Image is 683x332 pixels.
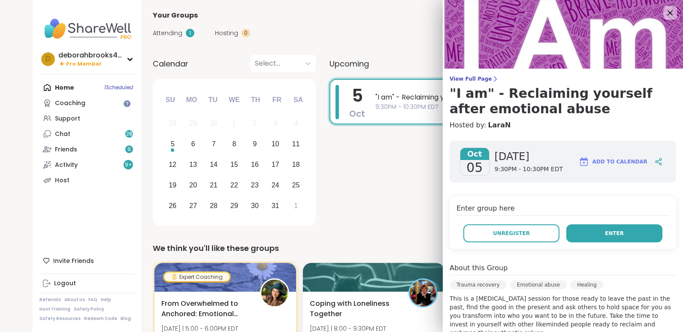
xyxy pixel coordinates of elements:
div: Choose Thursday, October 16th, 2025 [246,156,264,174]
a: Logout [39,276,135,291]
a: Chat28 [39,126,135,142]
a: Support [39,111,135,126]
div: Choose Tuesday, October 28th, 2025 [205,196,223,215]
div: Emotional abuse [510,281,567,289]
div: Choose Sunday, October 19th, 2025 [163,176,182,194]
div: Not available Thursday, October 2nd, 2025 [246,115,264,133]
div: 15 [230,159,238,170]
button: Enter [566,224,662,242]
a: Activity9+ [39,157,135,172]
div: 6 [191,138,195,150]
div: Choose Tuesday, October 21st, 2025 [205,176,223,194]
h4: Enter group here [456,203,669,216]
a: Friends9 [39,142,135,157]
span: Oct [349,108,365,120]
button: Unregister [463,224,559,242]
img: TiffanyVL [261,280,288,306]
div: 22 [230,179,238,191]
span: Upcoming [329,58,369,69]
img: Judy [410,280,436,306]
div: 18 [292,159,300,170]
div: Healing [570,281,604,289]
div: Choose Saturday, October 18th, 2025 [287,156,305,174]
div: 21 [210,179,218,191]
span: d [45,54,51,65]
div: Sa [289,91,308,109]
a: Safety Policy [74,306,104,312]
div: 16 [251,159,259,170]
span: View Full Page [450,75,676,82]
div: Activity [55,161,78,169]
span: 9 + [125,161,132,169]
div: 13 [189,159,197,170]
a: View Full Page"I am" - Reclaiming yourself after emotional abuse [450,75,676,117]
a: Referrals [39,297,61,303]
div: 1 [233,118,236,129]
div: 26 [169,200,176,211]
div: Not available Tuesday, September 30th, 2025 [205,115,223,133]
div: Tu [203,91,222,109]
div: 1 [294,200,298,211]
div: Su [161,91,180,109]
div: Choose Monday, October 13th, 2025 [184,156,202,174]
div: month 2025-10 [162,113,306,216]
div: Choose Monday, October 27th, 2025 [184,196,202,215]
div: Expert Coaching [164,273,230,281]
div: Choose Friday, October 10th, 2025 [266,135,284,154]
div: Choose Wednesday, October 22nd, 2025 [225,176,244,194]
div: Th [246,91,265,109]
span: Pro Member [66,60,102,68]
div: 17 [272,159,279,170]
a: Safety Resources [39,316,81,322]
div: Choose Thursday, October 9th, 2025 [246,135,264,154]
a: About Us [64,297,85,303]
div: 5 [171,138,175,150]
a: Help [101,297,111,303]
iframe: Spotlight [124,100,130,107]
div: 8 [233,138,236,150]
div: We [225,91,244,109]
div: Logout [54,279,76,288]
div: Choose Saturday, October 25th, 2025 [287,176,305,194]
div: Choose Monday, October 20th, 2025 [184,176,202,194]
div: 31 [272,200,279,211]
div: 20 [189,179,197,191]
div: Friends [55,145,77,154]
div: Invite Friends [39,253,135,269]
div: Not available Monday, September 29th, 2025 [184,115,202,133]
span: 28 [126,130,133,138]
span: From Overwhelmed to Anchored: Emotional Regulation [161,299,251,319]
span: 5 [352,84,363,108]
div: Not available Friday, October 3rd, 2025 [266,115,284,133]
div: Choose Wednesday, October 8th, 2025 [225,135,244,154]
div: Not available Saturday, October 4th, 2025 [287,115,305,133]
div: Chat [55,130,70,139]
div: Host [55,176,70,185]
div: Choose Tuesday, October 14th, 2025 [205,156,223,174]
div: 30 [251,200,259,211]
a: Host Training [39,306,70,312]
a: Host [39,172,135,188]
div: 0 [242,29,250,37]
div: Choose Wednesday, October 15th, 2025 [225,156,244,174]
div: We think you'll like these groups [153,242,640,254]
div: Not available Wednesday, October 1st, 2025 [225,115,244,133]
div: Support [55,115,80,123]
span: Oct [460,148,489,160]
span: Calendar [153,58,188,69]
a: Coaching [39,95,135,111]
span: Attending [153,29,182,38]
span: "I am" - Reclaiming yourself after emotional abuse [375,92,624,103]
a: Redeem Code [84,316,117,322]
div: 10 [272,138,279,150]
div: Choose Sunday, October 26th, 2025 [163,196,182,215]
div: Choose Friday, October 17th, 2025 [266,156,284,174]
div: Choose Monday, October 6th, 2025 [184,135,202,154]
div: Not available Sunday, September 28th, 2025 [163,115,182,133]
div: Trauma recovery [450,281,507,289]
span: Unregister [493,229,530,237]
a: Blog [121,316,131,322]
h3: "I am" - Reclaiming yourself after emotional abuse [450,86,676,117]
span: Add to Calendar [592,158,647,166]
div: 27 [189,200,197,211]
